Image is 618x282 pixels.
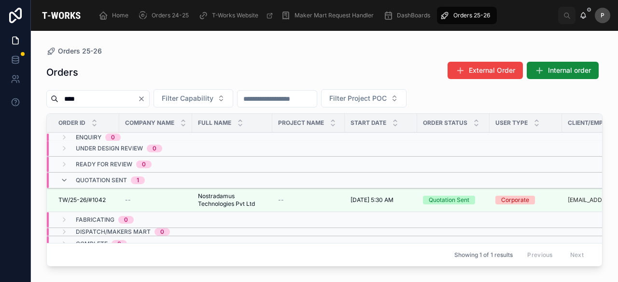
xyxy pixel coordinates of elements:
[380,7,437,24] a: DashBoards
[58,196,113,204] a: TW/25-26/#1042
[397,12,430,19] span: DashBoards
[138,95,149,103] button: Clear
[111,134,115,141] div: 0
[76,216,114,224] span: Fabricating
[212,12,258,19] span: T-Works Website
[76,228,151,236] span: Dispatch/Makers Mart
[351,119,386,127] span: Start Date
[117,240,121,248] div: 0
[198,119,231,127] span: Full Name
[58,196,106,204] span: TW/25-26/#1042
[160,228,164,236] div: 0
[295,12,374,19] span: Maker Mart Request Handler
[125,119,174,127] span: Company Name
[92,5,558,26] div: scrollable content
[437,7,497,24] a: Orders 25-26
[495,119,528,127] span: User Type
[278,196,339,204] a: --
[58,46,102,56] span: Orders 25-26
[46,46,102,56] a: Orders 25-26
[329,94,387,103] span: Filter Project POC
[58,119,85,127] span: Order ID
[423,196,484,204] a: Quotation Sent
[351,196,411,204] a: [DATE] 5:30 AM
[548,66,591,75] span: Internal order
[601,12,604,19] span: P
[196,7,278,24] a: T-Works Website
[135,7,196,24] a: Orders 24-25
[423,119,467,127] span: Order Status
[448,62,523,79] button: External Order
[76,134,101,141] span: Enquiry
[39,8,84,23] img: App logo
[46,66,78,79] h1: Orders
[453,12,490,19] span: Orders 25-26
[429,196,469,204] div: Quotation Sent
[76,145,143,152] span: Under Design Review
[137,176,139,184] div: 1
[321,89,407,107] button: Select Button
[495,196,556,204] a: Corporate
[154,89,233,107] button: Select Button
[527,62,599,79] button: Internal order
[142,161,146,168] div: 0
[278,119,324,127] span: Project Name
[125,196,131,204] span: --
[198,192,267,208] a: Nostradamus Technologies Pvt Ltd
[162,94,213,103] span: Filter Capability
[278,196,284,204] span: --
[152,12,189,19] span: Orders 24-25
[501,196,529,204] div: Corporate
[96,7,135,24] a: Home
[125,196,186,204] a: --
[76,240,108,248] span: Complete
[469,66,515,75] span: External Order
[76,161,132,168] span: Ready for Review
[112,12,128,19] span: Home
[76,176,127,184] span: Quotation Sent
[124,216,128,224] div: 0
[153,145,156,152] div: 0
[454,251,513,259] span: Showing 1 of 1 results
[351,196,393,204] span: [DATE] 5:30 AM
[278,7,380,24] a: Maker Mart Request Handler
